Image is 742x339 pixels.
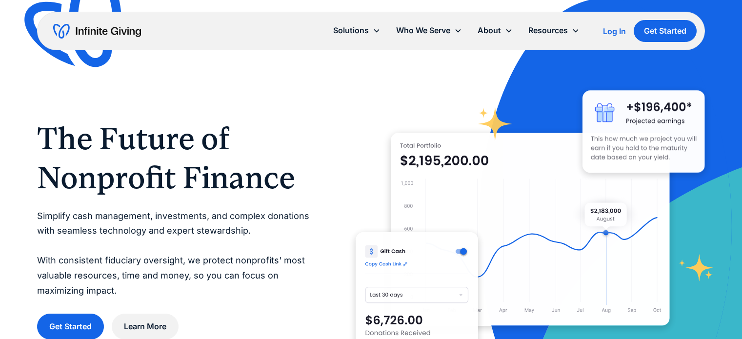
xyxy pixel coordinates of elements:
[388,20,470,41] div: Who We Serve
[521,20,587,41] div: Resources
[333,24,369,37] div: Solutions
[53,23,141,39] a: home
[528,24,568,37] div: Resources
[325,20,388,41] div: Solutions
[470,20,521,41] div: About
[603,25,626,37] a: Log In
[37,209,317,299] p: Simplify cash management, investments, and complex donations with seamless technology and expert ...
[634,20,697,42] a: Get Started
[679,254,714,281] img: fundraising star
[603,27,626,35] div: Log In
[37,119,317,197] h1: The Future of Nonprofit Finance
[396,24,450,37] div: Who We Serve
[478,24,501,37] div: About
[391,133,670,326] img: nonprofit donation platform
